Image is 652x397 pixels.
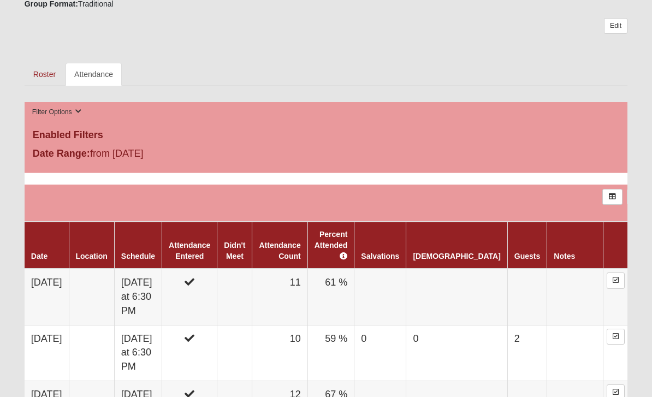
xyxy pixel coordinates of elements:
a: Attendance Entered [169,241,210,261]
a: Roster [25,63,64,86]
a: Enter Attendance [607,273,625,289]
td: [DATE] [25,325,69,381]
td: 0 [354,325,406,381]
th: Guests [507,222,547,269]
a: Export to Excel [602,189,623,205]
button: Filter Options [29,107,85,118]
td: [DATE] at 6:30 PM [114,269,162,325]
a: Notes [554,252,575,261]
td: [DATE] at 6:30 PM [114,325,162,381]
th: [DEMOGRAPHIC_DATA] [406,222,507,269]
td: 2 [507,325,547,381]
th: Salvations [354,222,406,269]
td: 61 % [307,269,354,325]
a: Enter Attendance [607,329,625,345]
td: 59 % [307,325,354,381]
a: Alt+N [627,189,647,205]
a: Attendance Count [259,241,300,261]
h4: Enabled Filters [33,130,619,142]
a: Attendance [66,63,122,86]
td: [DATE] [25,269,69,325]
td: 0 [406,325,507,381]
a: Didn't Meet [224,241,245,261]
a: Location [76,252,108,261]
a: Percent Attended [315,230,348,261]
a: Schedule [121,252,155,261]
div: from [DATE] [25,147,226,164]
a: Edit [604,19,627,34]
td: 10 [252,325,307,381]
a: Date [31,252,48,261]
td: 11 [252,269,307,325]
label: Date Range: [33,147,90,162]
